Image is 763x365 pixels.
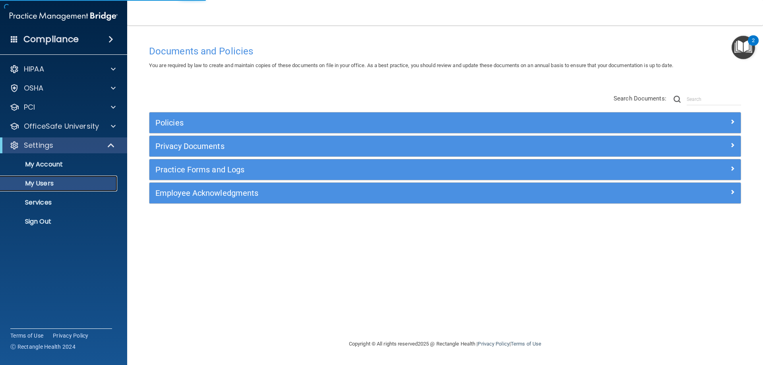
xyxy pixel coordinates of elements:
[53,332,89,340] a: Privacy Policy
[5,180,114,187] p: My Users
[24,102,35,112] p: PCI
[752,41,755,51] div: 2
[155,140,735,153] a: Privacy Documents
[155,187,735,199] a: Employee Acknowledgments
[10,332,43,340] a: Terms of Use
[300,331,590,357] div: Copyright © All rights reserved 2025 @ Rectangle Health | |
[10,343,76,351] span: Ⓒ Rectangle Health 2024
[10,122,116,131] a: OfficeSafe University
[5,160,114,168] p: My Account
[24,122,99,131] p: OfficeSafe University
[24,141,53,150] p: Settings
[24,83,44,93] p: OSHA
[478,341,509,347] a: Privacy Policy
[155,165,587,174] h5: Practice Forms and Logs
[10,102,116,112] a: PCI
[155,116,735,129] a: Policies
[155,142,587,151] h5: Privacy Documents
[687,93,741,105] input: Search
[155,163,735,176] a: Practice Forms and Logs
[5,199,114,207] p: Services
[614,95,666,102] span: Search Documents:
[674,96,681,103] img: ic-search.3b580494.png
[511,341,541,347] a: Terms of Use
[149,62,673,68] span: You are required by law to create and maintain copies of these documents on file in your office. ...
[5,218,114,226] p: Sign Out
[155,189,587,197] h5: Employee Acknowledgments
[626,309,753,340] iframe: Drift Widget Chat Controller
[10,141,115,150] a: Settings
[10,8,118,24] img: PMB logo
[149,46,741,56] h4: Documents and Policies
[10,83,116,93] a: OSHA
[10,64,116,74] a: HIPAA
[24,64,44,74] p: HIPAA
[732,36,755,59] button: Open Resource Center, 2 new notifications
[155,118,587,127] h5: Policies
[23,34,79,45] h4: Compliance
